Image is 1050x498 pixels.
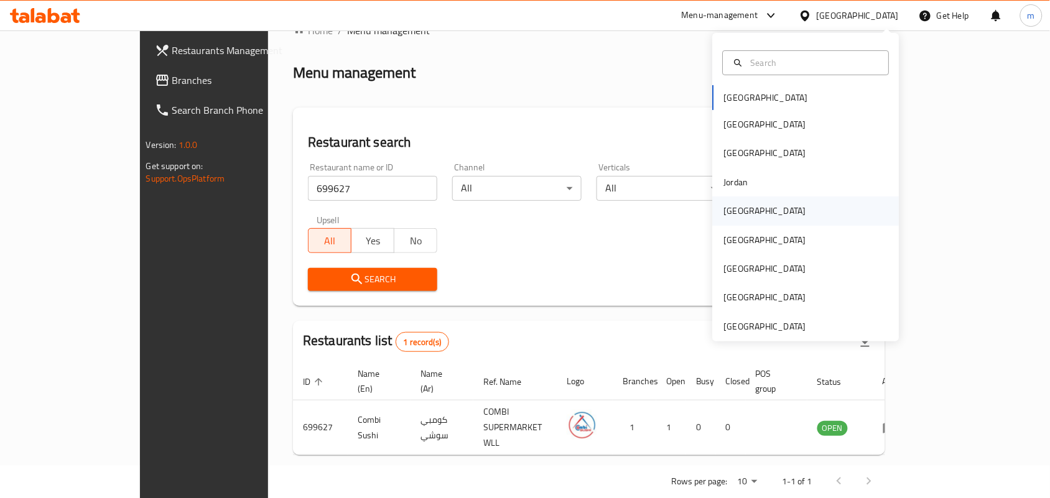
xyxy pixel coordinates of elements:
[782,474,812,489] p: 1-1 of 1
[817,421,848,435] span: OPEN
[682,8,758,23] div: Menu-management
[146,137,177,153] span: Version:
[686,400,716,455] td: 0
[613,400,656,455] td: 1
[817,9,899,22] div: [GEOGRAPHIC_DATA]
[420,366,458,396] span: Name (Ar)
[557,362,613,400] th: Logo
[396,336,449,348] span: 1 record(s)
[356,232,389,250] span: Yes
[1028,9,1035,22] span: m
[179,137,198,153] span: 1.0.0
[724,146,806,160] div: [GEOGRAPHIC_DATA]
[473,400,557,455] td: COMBI SUPERMARKET WLL
[883,420,906,435] div: Menu
[716,362,746,400] th: Closed
[145,95,315,125] a: Search Branch Phone
[671,474,727,489] p: Rows per page:
[724,233,806,247] div: [GEOGRAPHIC_DATA]
[318,272,427,287] span: Search
[567,410,598,441] img: Combi Sushi
[172,43,305,58] span: Restaurants Management
[724,290,806,304] div: [GEOGRAPHIC_DATA]
[293,400,348,455] td: 699627
[411,400,473,455] td: كومبي سوشي
[746,56,881,70] input: Search
[308,268,437,291] button: Search
[308,228,351,253] button: All
[483,374,537,389] span: Ref. Name
[172,73,305,88] span: Branches
[394,228,437,253] button: No
[303,331,449,352] h2: Restaurants list
[850,327,880,357] div: Export file
[724,262,806,275] div: [GEOGRAPHIC_DATA]
[686,362,716,400] th: Busy
[351,228,394,253] button: Yes
[308,133,870,152] h2: Restaurant search
[716,400,746,455] td: 0
[756,366,792,396] span: POS group
[145,65,315,95] a: Branches
[724,320,806,333] div: [GEOGRAPHIC_DATA]
[656,400,686,455] td: 1
[597,176,726,201] div: All
[399,232,432,250] span: No
[348,400,411,455] td: Combi Sushi
[724,118,806,131] div: [GEOGRAPHIC_DATA]
[656,362,686,400] th: Open
[293,362,916,455] table: enhanced table
[347,23,430,38] span: Menu management
[145,35,315,65] a: Restaurants Management
[724,175,748,189] div: Jordan
[308,176,437,201] input: Search for restaurant name or ID..
[146,158,203,174] span: Get support on:
[303,374,327,389] span: ID
[314,232,346,250] span: All
[817,374,858,389] span: Status
[724,204,806,218] div: [GEOGRAPHIC_DATA]
[172,103,305,118] span: Search Branch Phone
[873,362,916,400] th: Action
[293,63,416,83] h2: Menu management
[732,473,762,491] div: Rows per page:
[338,23,342,38] li: /
[146,170,225,187] a: Support.OpsPlatform
[613,362,656,400] th: Branches
[317,216,340,224] label: Upsell
[358,366,396,396] span: Name (En)
[452,176,582,201] div: All
[817,421,848,436] div: OPEN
